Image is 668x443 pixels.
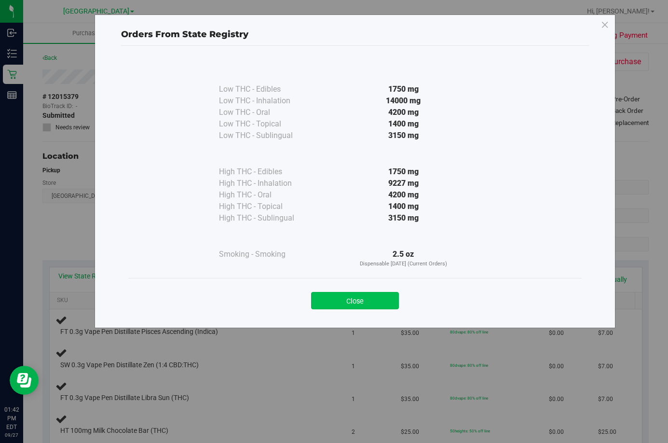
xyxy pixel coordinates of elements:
[219,249,315,260] div: Smoking - Smoking
[315,95,491,107] div: 14000 mg
[10,366,39,395] iframe: Resource center
[311,292,399,309] button: Close
[219,178,315,189] div: High THC - Inhalation
[121,29,248,40] span: Orders From State Registry
[315,189,491,201] div: 4200 mg
[315,83,491,95] div: 1750 mg
[219,130,315,141] div: Low THC - Sublingual
[219,189,315,201] div: High THC - Oral
[315,201,491,212] div: 1400 mg
[219,201,315,212] div: High THC - Topical
[315,118,491,130] div: 1400 mg
[315,107,491,118] div: 4200 mg
[219,118,315,130] div: Low THC - Topical
[219,107,315,118] div: Low THC - Oral
[315,260,491,268] p: Dispensable [DATE] (Current Orders)
[219,166,315,178] div: High THC - Edibles
[315,249,491,268] div: 2.5 oz
[315,212,491,224] div: 3150 mg
[219,95,315,107] div: Low THC - Inhalation
[315,178,491,189] div: 9227 mg
[315,130,491,141] div: 3150 mg
[315,166,491,178] div: 1750 mg
[219,212,315,224] div: High THC - Sublingual
[219,83,315,95] div: Low THC - Edibles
